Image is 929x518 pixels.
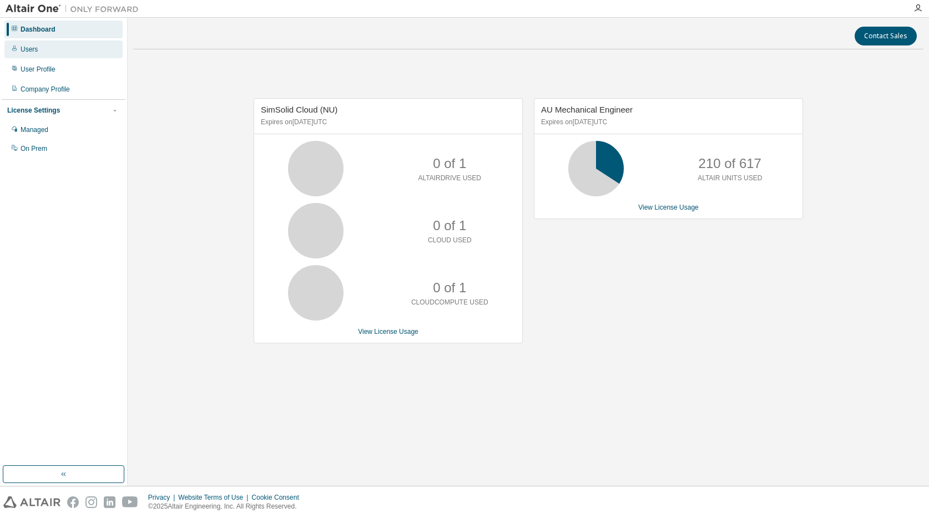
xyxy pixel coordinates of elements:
[251,493,305,502] div: Cookie Consent
[6,3,144,14] img: Altair One
[3,496,60,508] img: altair_logo.svg
[855,27,917,45] button: Contact Sales
[433,154,466,173] p: 0 of 1
[148,493,178,502] div: Privacy
[21,25,55,34] div: Dashboard
[21,125,48,134] div: Managed
[433,216,466,235] p: 0 of 1
[541,118,793,127] p: Expires on [DATE] UTC
[67,496,79,508] img: facebook.svg
[261,118,513,127] p: Expires on [DATE] UTC
[428,236,472,245] p: CLOUD USED
[433,278,466,297] p: 0 of 1
[411,298,488,307] p: CLOUDCOMPUTE USED
[85,496,97,508] img: instagram.svg
[541,105,633,114] span: AU Mechanical Engineer
[418,174,481,183] p: ALTAIRDRIVE USED
[358,328,418,336] a: View License Usage
[21,45,38,54] div: Users
[261,105,337,114] span: SimSolid Cloud (NU)
[21,65,55,74] div: User Profile
[21,144,47,153] div: On Prem
[698,174,762,183] p: ALTAIR UNITS USED
[148,502,306,511] p: © 2025 Altair Engineering, Inc. All Rights Reserved.
[699,154,761,173] p: 210 of 617
[638,204,699,211] a: View License Usage
[21,85,70,94] div: Company Profile
[178,493,251,502] div: Website Terms of Use
[122,496,138,508] img: youtube.svg
[104,496,115,508] img: linkedin.svg
[7,106,60,115] div: License Settings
